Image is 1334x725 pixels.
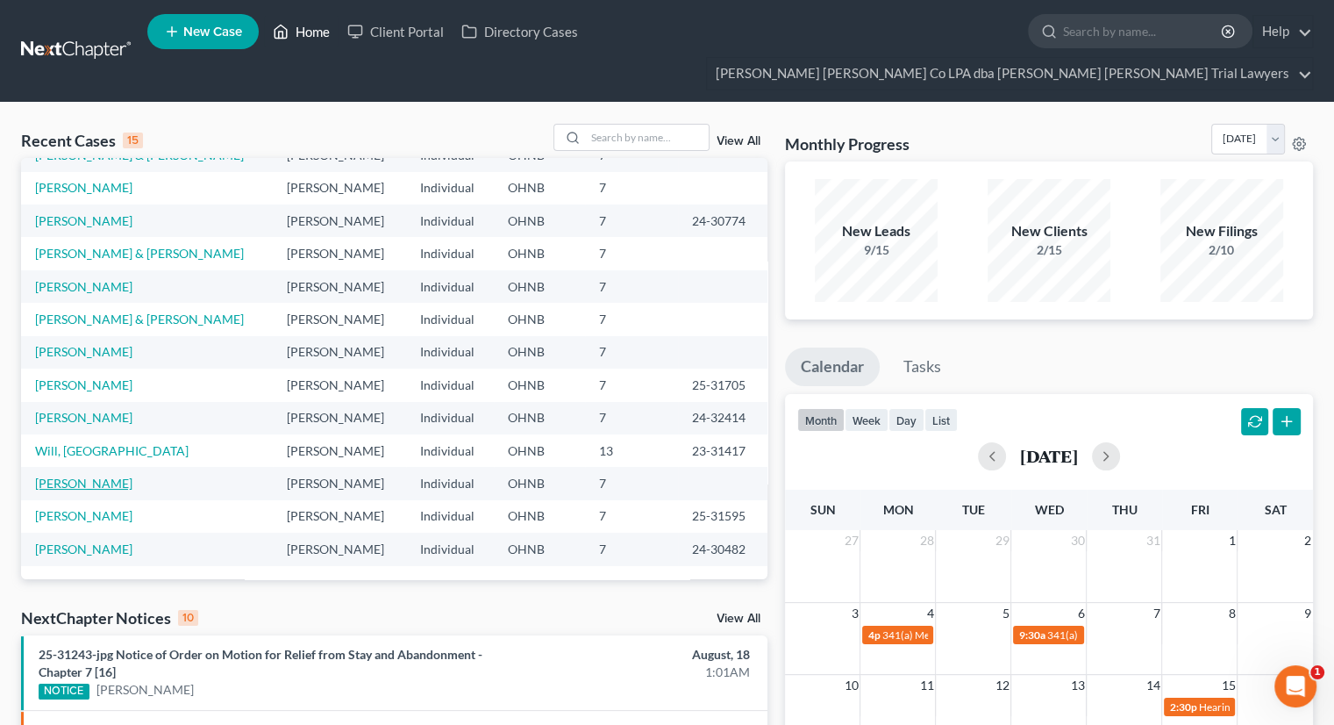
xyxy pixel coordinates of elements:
[35,377,132,392] a: [PERSON_NAME]
[35,279,132,294] a: [PERSON_NAME]
[406,336,494,369] td: Individual
[1190,502,1209,517] span: Fri
[1226,603,1237,624] span: 8
[882,502,913,517] span: Mon
[585,500,678,533] td: 7
[21,130,143,151] div: Recent Cases
[273,500,406,533] td: [PERSON_NAME]
[842,675,860,696] span: 10
[988,221,1110,241] div: New Clients
[917,675,935,696] span: 11
[494,336,585,369] td: OHNB
[1075,603,1086,624] span: 6
[678,500,767,533] td: 25-31595
[96,681,194,699] a: [PERSON_NAME]
[1253,16,1312,47] a: Help
[585,369,678,401] td: 7
[888,348,957,386] a: Tasks
[273,336,406,369] td: [PERSON_NAME]
[993,675,1010,696] span: 12
[1160,241,1283,259] div: 2/10
[797,408,845,432] button: month
[494,402,585,434] td: OHNB
[1068,530,1086,551] span: 30
[1068,675,1086,696] span: 13
[1264,502,1286,517] span: Sat
[1160,221,1283,241] div: New Filings
[524,646,750,664] div: August, 18
[585,402,678,434] td: 7
[178,610,198,626] div: 10
[273,303,406,335] td: [PERSON_NAME]
[35,312,244,327] a: [PERSON_NAME] & [PERSON_NAME]
[339,16,453,47] a: Client Portal
[849,603,860,624] span: 3
[917,530,935,551] span: 28
[785,348,880,386] a: Calendar
[585,172,678,205] td: 7
[183,25,242,39] span: New Case
[845,408,888,432] button: week
[524,664,750,681] div: 1:01AM
[273,270,406,303] td: [PERSON_NAME]
[586,125,709,150] input: Search by name...
[406,500,494,533] td: Individual
[678,533,767,565] td: 24-30482
[1302,603,1313,624] span: 9
[21,607,198,628] div: NextChapter Notices
[123,133,143,148] div: 15
[585,533,678,565] td: 7
[1169,700,1196,714] span: 2:30p
[406,303,494,335] td: Individual
[35,213,132,228] a: [PERSON_NAME]
[585,467,678,499] td: 7
[406,172,494,205] td: Individual
[881,628,1145,642] span: 341(a) Meeting for [PERSON_NAME] & [PERSON_NAME]
[494,303,585,335] td: OHNB
[1144,675,1161,696] span: 14
[810,502,835,517] span: Sun
[494,467,585,499] td: OHNB
[842,530,860,551] span: 27
[406,402,494,434] td: Individual
[35,443,189,458] a: Will, [GEOGRAPHIC_DATA]
[273,237,406,269] td: [PERSON_NAME]
[39,647,482,679] a: 25-31243-jpg Notice of Order on Motion for Relief from Stay and Abandonment - Chapter 7 [16]
[406,467,494,499] td: Individual
[1151,603,1161,624] span: 7
[585,303,678,335] td: 7
[815,221,938,241] div: New Leads
[264,16,339,47] a: Home
[406,270,494,303] td: Individual
[39,684,89,700] div: NOTICE
[273,172,406,205] td: [PERSON_NAME]
[273,467,406,499] td: [PERSON_NAME]
[406,237,494,269] td: Individual
[1274,665,1316,707] iframe: Intercom live chat
[35,410,132,425] a: [PERSON_NAME]
[585,205,678,237] td: 7
[1144,530,1161,551] span: 31
[867,628,880,642] span: 4p
[35,476,132,491] a: [PERSON_NAME]
[815,241,938,259] div: 9/15
[993,530,1010,551] span: 29
[924,603,935,624] span: 4
[585,237,678,269] td: 7
[35,180,132,195] a: [PERSON_NAME]
[924,408,958,432] button: list
[888,408,924,432] button: day
[678,434,767,467] td: 23-31417
[494,172,585,205] td: OHNB
[585,336,678,369] td: 7
[707,58,1312,90] a: [PERSON_NAME] [PERSON_NAME] Co LPA dba [PERSON_NAME] [PERSON_NAME] Trial Lawyers
[273,369,406,401] td: [PERSON_NAME]
[1219,675,1237,696] span: 15
[1226,530,1237,551] span: 1
[406,369,494,401] td: Individual
[273,434,406,467] td: [PERSON_NAME]
[1000,603,1010,624] span: 5
[717,135,760,147] a: View All
[717,613,760,625] a: View All
[494,205,585,237] td: OHNB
